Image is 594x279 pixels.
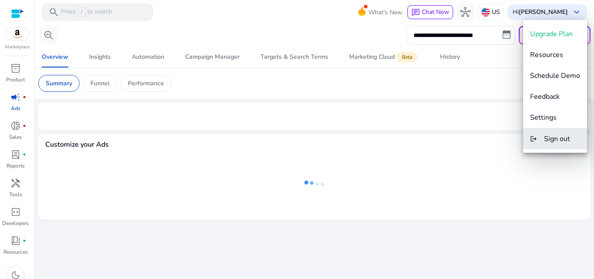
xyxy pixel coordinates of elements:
[530,71,580,81] span: Schedule Demo
[530,29,573,39] span: Upgrade Plan
[530,92,560,101] span: Feedback
[530,113,557,122] span: Settings
[530,134,537,144] mat-icon: logout
[530,50,563,60] span: Resources
[544,134,570,144] span: Sign out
